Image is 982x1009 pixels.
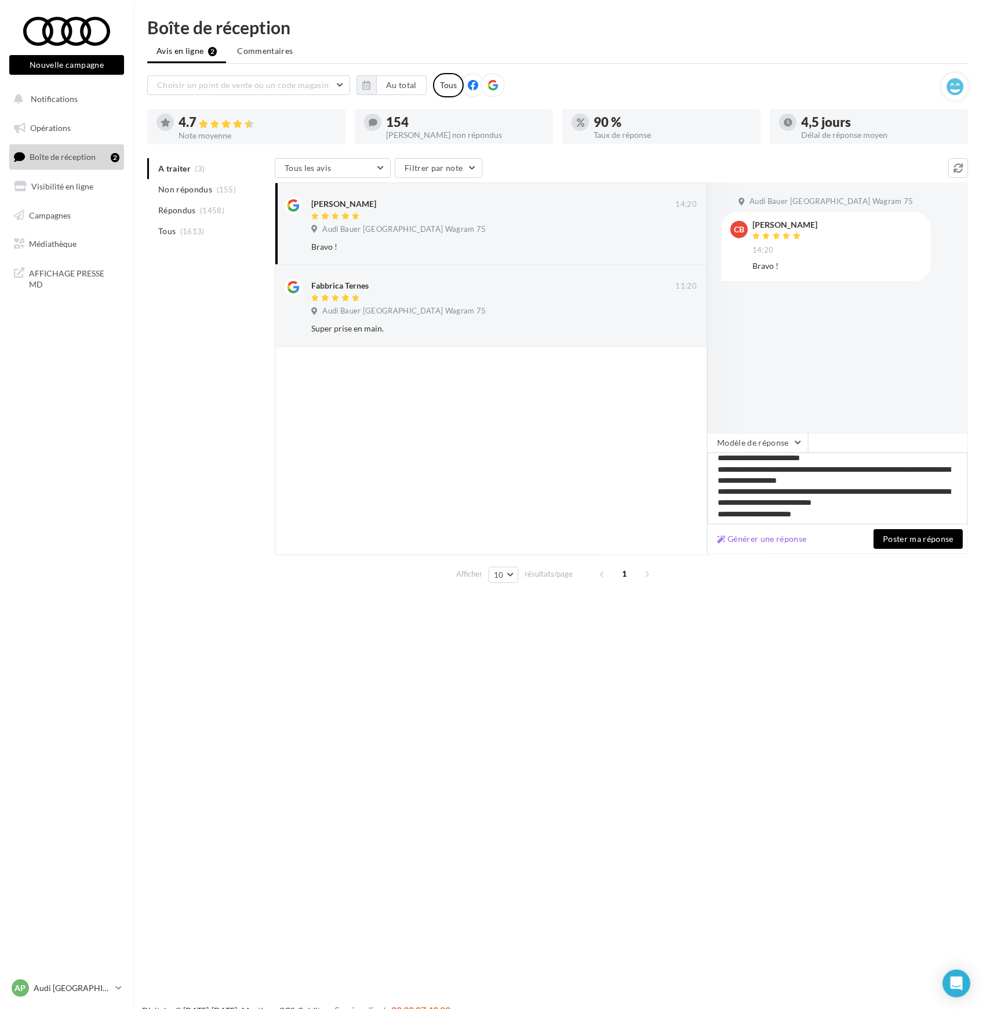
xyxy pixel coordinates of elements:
button: Filtrer par note [395,158,482,178]
div: Bravo ! [311,241,621,253]
div: 4.7 [179,116,336,129]
span: 14:20 [675,199,697,210]
span: Audi Bauer [GEOGRAPHIC_DATA] Wagram 75 [322,224,486,235]
span: 10 [494,570,504,580]
span: (1458) [200,206,224,215]
span: AP [15,982,26,994]
a: Campagnes [7,203,126,228]
button: Au total [376,75,427,95]
span: Choisir un point de vente ou un code magasin [157,80,329,90]
a: Visibilité en ligne [7,174,126,199]
span: Tous [158,225,176,237]
span: 14:20 [752,245,774,256]
button: Au total [357,75,427,95]
span: Notifications [31,94,78,104]
span: Audi Bauer [GEOGRAPHIC_DATA] Wagram 75 [322,306,486,316]
button: 10 [489,567,518,583]
span: Boîte de réception [30,152,96,162]
div: 154 [386,116,544,129]
button: Nouvelle campagne [9,55,124,75]
div: [PERSON_NAME] non répondus [386,131,544,139]
div: 4,5 jours [801,116,959,129]
div: Bravo ! [752,260,922,272]
button: Générer une réponse [712,532,812,546]
a: AP Audi [GEOGRAPHIC_DATA] 17 [9,977,124,999]
span: AFFICHAGE PRESSE MD [29,265,119,290]
div: [PERSON_NAME] [311,198,376,210]
div: 2 [111,153,119,162]
a: AFFICHAGE PRESSE MD [7,261,126,295]
div: Délai de réponse moyen [801,131,959,139]
div: Fabbrica Ternes [311,280,369,292]
div: 90 % [594,116,751,129]
button: Modèle de réponse [707,433,808,453]
span: Tous les avis [285,163,332,173]
a: Boîte de réception2 [7,144,126,169]
button: Choisir un point de vente ou un code magasin [147,75,350,95]
p: Audi [GEOGRAPHIC_DATA] 17 [34,982,111,994]
div: Open Intercom Messenger [943,970,970,997]
span: Visibilité en ligne [31,181,93,191]
span: Médiathèque [29,239,77,249]
span: Opérations [30,123,71,133]
div: [PERSON_NAME] [752,221,817,229]
div: Tous [433,73,464,97]
span: Répondus [158,205,196,216]
span: Afficher [456,569,482,580]
div: Boîte de réception [147,19,968,36]
span: Campagnes [29,210,71,220]
button: Tous les avis [275,158,391,178]
span: Audi Bauer [GEOGRAPHIC_DATA] Wagram 75 [750,196,913,207]
span: Commentaires [237,45,293,57]
span: résultats/page [525,569,573,580]
span: Non répondus [158,184,212,195]
div: Taux de réponse [594,131,751,139]
span: 1 [616,564,634,583]
div: Super prise en main. [311,323,621,334]
button: Poster ma réponse [874,529,963,549]
span: CB [734,224,744,235]
span: 11:20 [675,281,697,292]
a: Opérations [7,116,126,140]
span: (155) [217,185,237,194]
a: Médiathèque [7,232,126,256]
span: (1613) [180,227,205,236]
div: Note moyenne [179,132,336,140]
button: Notifications [7,87,122,111]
